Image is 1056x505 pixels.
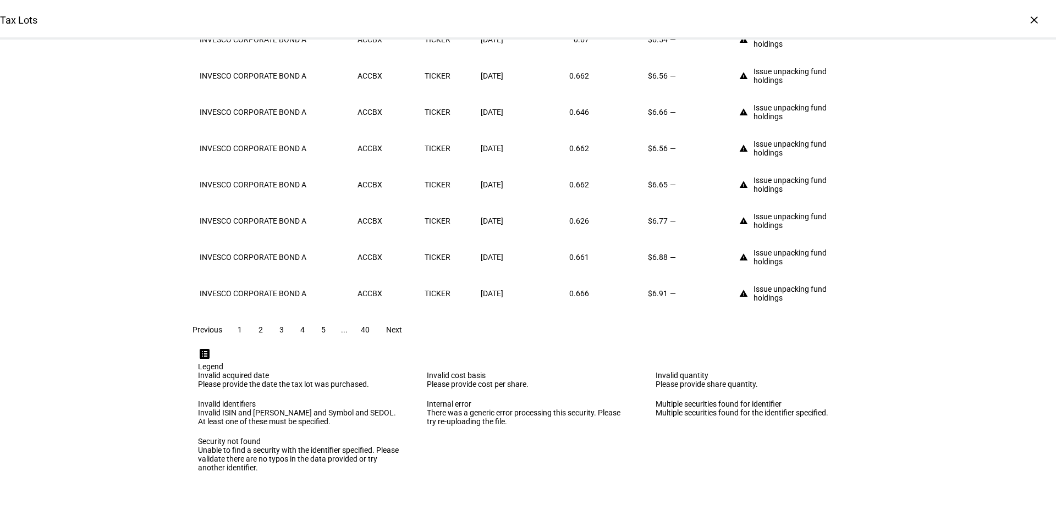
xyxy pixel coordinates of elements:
div: $6.65 [591,180,668,189]
button: 5 [313,319,333,341]
span: 0.67 [574,35,589,44]
div: TICKER [425,289,479,298]
div: Invalid ISIN and [PERSON_NAME] and Symbol and SEDOL. At least one of these must be specified. [198,408,400,426]
span: 40 [361,325,370,334]
div: ACCBX [358,289,422,298]
span: 0.662 [569,180,589,189]
div: Issue unpacking fund holdings [754,67,856,85]
div: ACCBX [358,144,422,153]
button: Next [376,319,411,341]
span: 4 [300,325,305,334]
mat-icon: warning [739,144,748,153]
span: — [670,35,676,44]
mat-icon: warning [739,180,748,189]
span: 0.661 [569,253,589,262]
span: [DATE] [481,71,503,80]
div: Invalid identifiers [198,399,400,408]
div: $6.56 [591,71,668,80]
div: $6.54 [591,35,668,44]
button: 40 [355,319,375,341]
div: Multiple securities found for identifier [656,399,858,408]
div: TICKER [425,180,479,189]
span: 0.662 [569,144,589,153]
span: — [670,108,676,116]
mat-icon: warning [739,35,748,44]
div: TICKER [425,144,479,153]
span: [DATE] [481,35,503,44]
button: 2 [251,319,271,341]
div: Issue unpacking fund holdings [754,248,856,266]
span: — [670,71,676,80]
mat-icon: warning [739,217,748,225]
div: Internal error [427,399,629,408]
div: INVESCO CORPORATE BOND A [200,253,355,262]
span: 0.662 [569,71,589,80]
div: ACCBX [358,253,422,262]
span: — [670,144,676,153]
span: 3 [279,325,284,334]
span: [DATE] [481,253,503,262]
div: TICKER [425,35,479,44]
div: INVESCO CORPORATE BOND A [200,217,355,225]
div: ACCBX [358,71,422,80]
span: Next [386,325,402,334]
span: — [670,180,676,189]
div: INVESCO CORPORATE BOND A [200,180,355,189]
span: 0.626 [569,217,589,225]
button: 3 [272,319,291,341]
div: $6.66 [591,108,668,116]
div: INVESCO CORPORATE BOND A [200,35,355,44]
div: $6.56 [591,144,668,153]
div: INVESCO CORPORATE BOND A [200,289,355,298]
div: Security not found [198,437,400,446]
div: Please provide the date the tax lot was purchased. [198,380,400,389]
span: [DATE] [481,289,503,298]
div: Invalid cost basis [427,371,629,380]
div: TICKER [425,217,479,225]
div: ACCBX [358,35,422,44]
div: INVESCO CORPORATE BOND A [200,71,355,80]
mat-icon: warning [739,108,748,116]
div: Issue unpacking fund holdings [754,31,856,48]
div: $6.77 [591,217,668,225]
span: 2 [258,325,263,334]
span: ... [341,325,348,334]
div: ACCBX [358,108,422,116]
span: 0.666 [569,289,589,298]
div: TICKER [425,108,479,116]
div: There was a generic error processing this security. Please try re-uploading the file. [427,408,629,426]
span: [DATE] [481,217,503,225]
div: TICKER [425,253,479,262]
div: Issue unpacking fund holdings [754,212,856,230]
button: 4 [293,319,312,341]
span: [DATE] [481,108,503,116]
div: Invalid acquired date [198,371,400,380]
div: Please provide cost per share. [427,380,629,389]
span: — [670,217,676,225]
span: [DATE] [481,144,503,153]
span: — [670,253,676,262]
div: INVESCO CORPORATE BOND A [200,108,355,116]
div: TICKER [425,71,479,80]
mat-icon: warning [739,253,748,262]
span: 5 [321,325,326,334]
div: Invalid quantity [656,371,858,380]
span: 0.646 [569,108,589,116]
mat-icon: warning [739,71,748,80]
div: Please provide share quantity. [656,380,858,389]
div: Unable to find a security with the identifier specified. Please validate there are no typos in th... [198,446,400,472]
div: Legend [198,362,858,371]
div: × [1025,11,1043,29]
span: — [670,289,676,298]
div: Multiple securities found for the identifier specified. [656,408,858,417]
div: ACCBX [358,217,422,225]
div: Issue unpacking fund holdings [754,140,856,157]
div: ACCBX [358,180,422,189]
span: [DATE] [481,180,503,189]
mat-icon: list_alt [198,347,211,360]
div: Issue unpacking fund holdings [754,285,856,302]
div: INVESCO CORPORATE BOND A [200,144,355,153]
div: $6.88 [591,253,668,262]
div: Issue unpacking fund holdings [754,176,856,193]
div: Issue unpacking fund holdings [754,103,856,121]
